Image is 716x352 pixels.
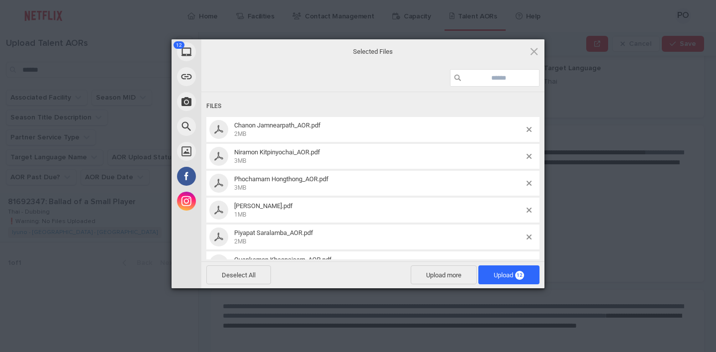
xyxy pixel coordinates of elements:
span: Piyapat Saralamba_AOR.pdf [231,229,527,245]
span: 12 [515,271,524,280]
span: [PERSON_NAME].pdf [234,202,293,210]
span: 2MB [234,238,246,245]
span: Click here or hit ESC to close picker [529,46,539,57]
span: Chanon Jamnearpath_AOR.pdf [234,121,321,129]
div: Facebook [172,164,291,189]
span: Chanon Jamnearpath_AOR.pdf [231,121,527,138]
div: Files [206,97,539,116]
span: Upload [494,271,524,279]
span: Quankamon Khaopaisarn_AOR.pdf [234,256,332,263]
span: 1MB [234,211,246,218]
span: Quankamon Khaopaisarn_AOR.pdf [231,256,527,272]
span: Piyapat Saralamba_AOR.pdf [234,229,313,236]
span: Upload [478,265,539,284]
span: 12 [174,41,184,49]
div: Take Photo [172,89,291,114]
div: My Device [172,39,291,64]
div: Link (URL) [172,64,291,89]
span: 3MB [234,157,246,164]
span: Niramon Kitpinyochai_AOR.pdf [231,148,527,165]
span: Selected Files [273,47,472,56]
span: 3MB [234,184,246,191]
div: Unsplash [172,139,291,164]
div: Instagram [172,189,291,214]
span: Phochamarn Hongthong_AOR.pdf [234,175,329,183]
span: Phochamarn Hongthong_AOR.pdf [231,175,527,192]
span: 2MB [234,130,246,137]
span: Niramon Kitpinyochai_AOR.pdf [234,148,320,156]
span: Piya Chamnankit_AOR.pdf [231,202,527,219]
div: Web Search [172,114,291,139]
span: Deselect All [206,265,271,284]
span: Upload more [411,265,477,284]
